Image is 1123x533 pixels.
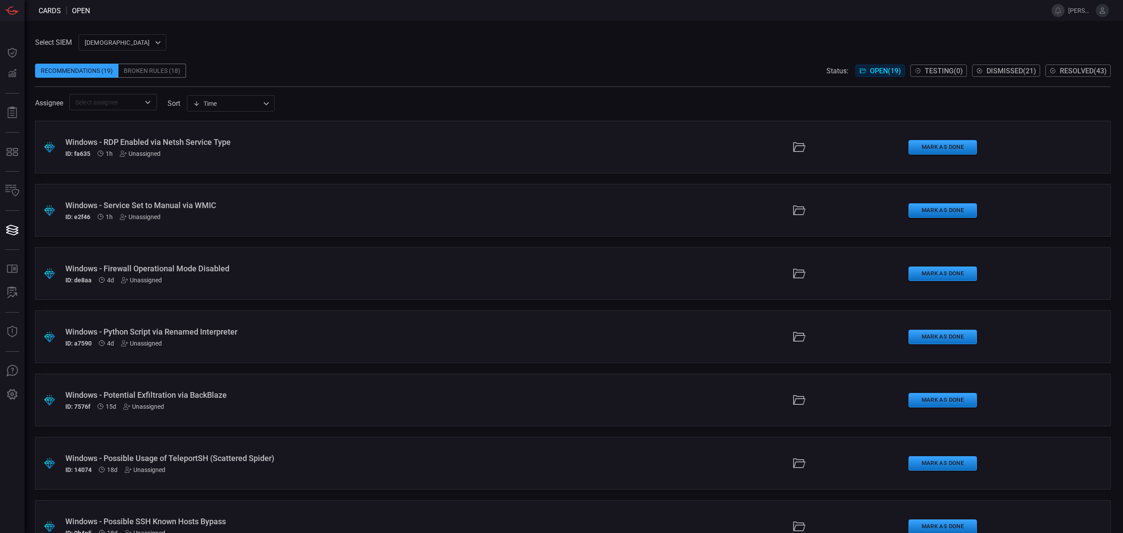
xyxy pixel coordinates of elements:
button: Reports [2,102,23,123]
span: Resolved ( 43 ) [1060,67,1107,75]
span: Assignee [35,99,63,107]
div: Windows - RDP Enabled via Netsh Service Type [65,137,484,147]
div: Windows - Service Set to Manual via WMIC [65,201,484,210]
span: open [72,7,90,15]
div: Windows - Firewall Operational Mode Disabled [65,264,484,273]
div: Broken Rules (18) [118,64,186,78]
button: Detections [2,63,23,84]
button: Rule Catalog [2,259,23,280]
div: Unassigned [120,150,161,157]
button: MITRE - Detection Posture [2,141,23,162]
h5: ID: 7576f [65,403,90,410]
span: Sep 25, 2025 12:58 AM [107,340,114,347]
h5: ID: fa635 [65,150,90,157]
div: Unassigned [120,213,161,220]
span: Dismissed ( 21 ) [987,67,1036,75]
span: Sep 11, 2025 1:05 AM [107,466,118,473]
span: Open ( 19 ) [870,67,901,75]
h5: ID: e2f46 [65,213,90,220]
div: Unassigned [121,277,162,284]
button: Resolved(43) [1045,65,1111,77]
div: Unassigned [121,340,162,347]
div: Windows - Possible SSH Known Hosts Bypass [65,517,484,526]
div: Time [193,99,261,108]
button: Cards [2,220,23,241]
h5: ID: de8aa [65,277,92,284]
div: Windows - Python Script via Renamed Interpreter [65,327,484,336]
button: Ask Us A Question [2,360,23,382]
label: sort [168,99,180,108]
div: Recommendations (19) [35,64,118,78]
input: Select assignee [72,97,140,108]
button: Mark as Done [908,456,977,471]
span: Sep 25, 2025 12:58 AM [107,277,114,284]
button: Mark as Done [908,203,977,218]
div: Unassigned [125,466,165,473]
span: Testing ( 0 ) [925,67,963,75]
span: Sep 29, 2025 7:08 AM [106,150,113,157]
span: Status: [826,67,848,75]
button: Preferences [2,384,23,405]
button: Open(19) [855,65,905,77]
button: Mark as Done [908,330,977,344]
span: [PERSON_NAME][EMAIL_ADDRESS][PERSON_NAME][DOMAIN_NAME] [1068,7,1092,14]
h5: ID: a7590 [65,340,92,347]
button: Mark as Done [908,140,977,155]
span: Sep 14, 2025 12:33 AM [106,403,116,410]
span: Sep 29, 2025 7:08 AM [106,213,113,220]
button: Threat Intelligence [2,321,23,342]
button: Dashboard [2,42,23,63]
button: Open [142,96,154,108]
button: ALERT ANALYSIS [2,282,23,303]
span: Cards [39,7,61,15]
p: [DEMOGRAPHIC_DATA] [85,38,152,47]
button: Inventory [2,180,23,202]
button: Mark as Done [908,393,977,407]
div: Unassigned [123,403,164,410]
button: Testing(0) [910,65,967,77]
div: Windows - Possible Usage of TeleportSH (Scattered Spider) [65,454,484,463]
button: Dismissed(21) [972,65,1040,77]
div: Windows - Potential Exfiltration via BackBlaze [65,390,484,400]
button: Mark as Done [908,266,977,281]
label: Select SIEM [35,38,72,47]
h5: ID: 14074 [65,466,92,473]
